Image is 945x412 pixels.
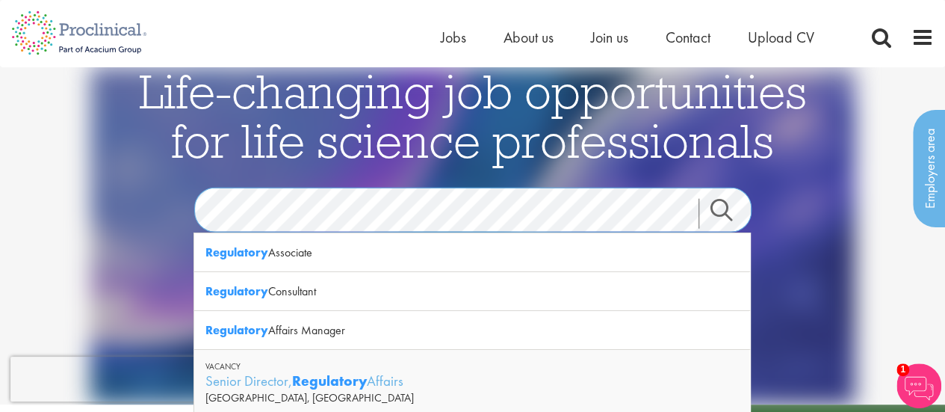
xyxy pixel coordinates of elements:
[896,363,941,408] img: Chatbot
[292,372,367,390] strong: Regulatory
[205,390,739,405] div: [GEOGRAPHIC_DATA], [GEOGRAPHIC_DATA]
[90,67,855,405] img: candidate home
[194,311,750,350] div: Affairs Manager
[205,245,268,260] strong: Regulatory
[441,28,466,47] a: Jobs
[205,361,739,372] div: Vacancy
[698,199,763,229] a: Job search submit button
[205,322,268,338] strong: Regulatory
[504,28,554,47] a: About us
[205,283,268,299] strong: Regulatory
[10,357,202,402] iframe: reCAPTCHA
[591,28,628,47] a: Join us
[194,233,750,272] div: Associate
[194,272,750,311] div: Consultant
[666,28,710,47] a: Contact
[139,61,807,170] span: Life-changing job opportunities for life science professionals
[205,372,739,390] div: Senior Director, Affairs
[896,363,909,376] span: 1
[748,28,814,47] a: Upload CV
